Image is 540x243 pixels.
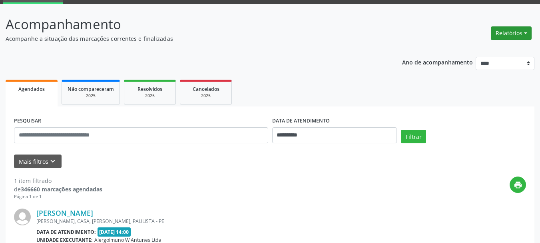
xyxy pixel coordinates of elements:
[68,86,114,92] span: Não compareceram
[6,14,376,34] p: Acompanhamento
[401,130,426,143] button: Filtrar
[98,227,131,237] span: [DATE] 14:00
[14,155,62,169] button: Mais filtroskeyboard_arrow_down
[14,115,41,127] label: PESQUISAR
[137,86,162,92] span: Resolvidos
[14,209,31,225] img: img
[14,193,102,200] div: Página 1 de 1
[21,185,102,193] strong: 346660 marcações agendadas
[510,177,526,193] button: print
[193,86,219,92] span: Cancelados
[14,177,102,185] div: 1 item filtrado
[36,229,96,235] b: Data de atendimento:
[186,93,226,99] div: 2025
[402,57,473,67] p: Ano de acompanhamento
[68,93,114,99] div: 2025
[18,86,45,92] span: Agendados
[36,218,406,225] div: [PERSON_NAME], CASA, [PERSON_NAME], PAULISTA - PE
[36,209,93,217] a: [PERSON_NAME]
[6,34,376,43] p: Acompanhe a situação das marcações correntes e finalizadas
[272,115,330,127] label: DATA DE ATENDIMENTO
[48,157,57,166] i: keyboard_arrow_down
[14,185,102,193] div: de
[514,181,522,189] i: print
[491,26,532,40] button: Relatórios
[130,93,170,99] div: 2025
